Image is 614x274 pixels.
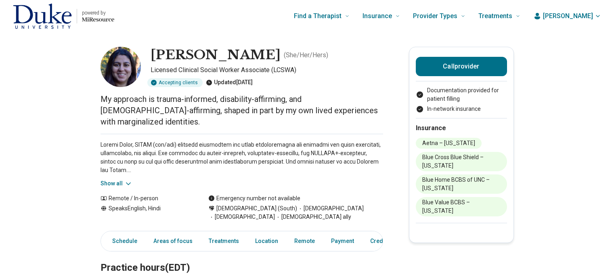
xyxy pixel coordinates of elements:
a: Areas of focus [149,233,197,249]
span: [PERSON_NAME] [543,11,593,21]
img: Anisha Tyagi, Licensed Clinical Social Worker Associate (LCSWA) [101,47,141,87]
span: Provider Types [413,10,457,22]
a: Payment [326,233,359,249]
li: Blue Cross Blue Shield – [US_STATE] [416,152,507,171]
p: My approach is trauma-informed, disability-affirming, and [DEMOGRAPHIC_DATA]-affirming, shaped in... [101,93,383,127]
a: Credentials [365,233,406,249]
a: Home page [13,3,114,29]
a: Location [250,233,283,249]
ul: Payment options [416,86,507,113]
span: Find a Therapist [294,10,342,22]
button: Show all [101,179,132,188]
div: Remote / In-person [101,194,192,203]
p: Licensed Clinical Social Worker Associate (LCSWA) [151,65,383,75]
span: [DEMOGRAPHIC_DATA] (South) [216,204,297,213]
li: Blue Value BCBS – [US_STATE] [416,197,507,216]
p: ( She/Her/Hers ) [284,50,328,60]
button: [PERSON_NAME] [533,11,601,21]
li: Aetna – [US_STATE] [416,138,482,149]
h1: [PERSON_NAME] [151,47,281,64]
div: Speaks English, Hindi [101,204,192,221]
h2: Insurance [416,123,507,133]
div: Emergency number not available [208,194,300,203]
span: [DEMOGRAPHIC_DATA] ally [275,213,351,221]
li: In-network insurance [416,105,507,113]
button: Callprovider [416,57,507,76]
li: Documentation provided for patient filling [416,86,507,103]
span: [DEMOGRAPHIC_DATA] [297,204,364,213]
div: Updated [DATE] [206,78,253,87]
p: powered by [82,10,114,16]
span: Treatments [478,10,512,22]
div: Accepting clients [147,78,203,87]
p: Loremi Dolor, SITAM (con/adi) elitsedd eiusmodtem inc utlab etdoloremagna ali enimadmi ven quisn ... [101,141,383,174]
li: Blue Home BCBS of UNC – [US_STATE] [416,174,507,194]
a: Treatments [204,233,244,249]
a: Schedule [103,233,142,249]
span: Insurance [363,10,392,22]
span: [DEMOGRAPHIC_DATA] [208,213,275,221]
a: Remote [289,233,320,249]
